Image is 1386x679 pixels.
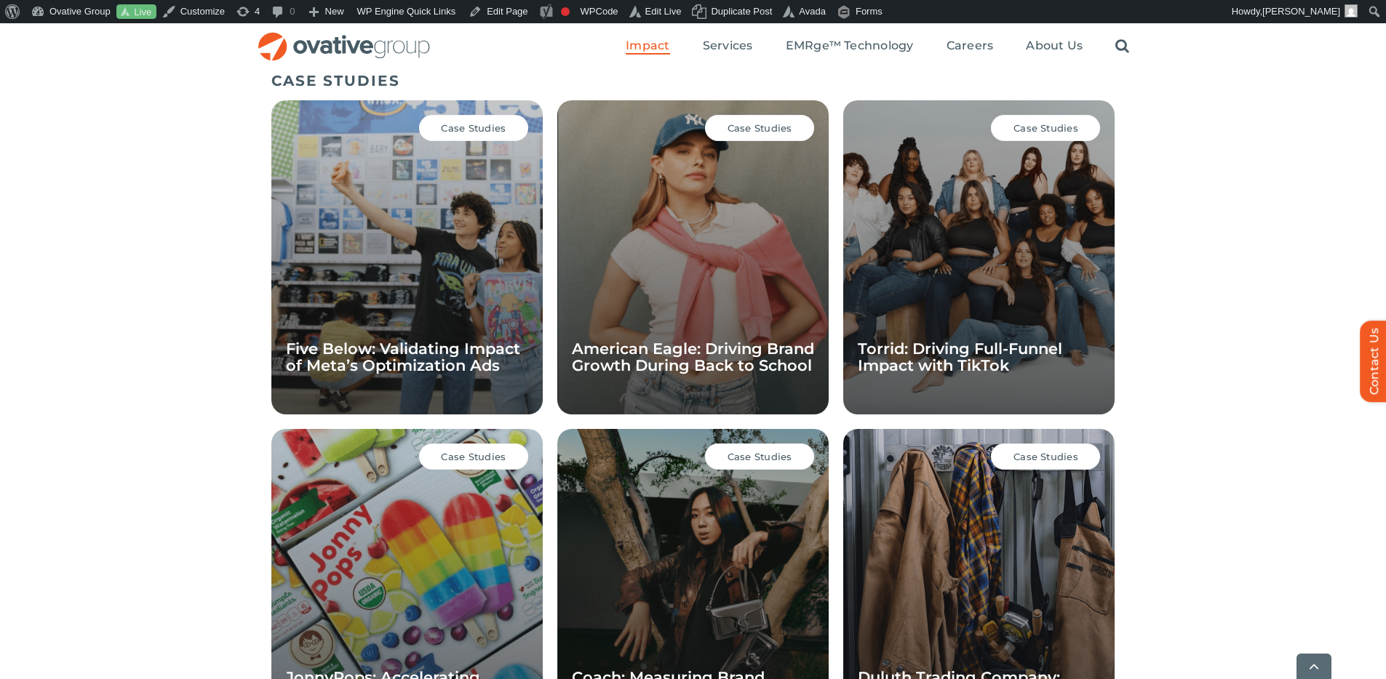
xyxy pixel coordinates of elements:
a: Five Below: Validating Impact of Meta’s Optimization Ads [286,339,520,374]
h5: CASE STUDIES [271,72,1115,89]
span: Services [703,39,753,53]
a: Careers [947,39,994,55]
a: Torrid: Driving Full-Funnel Impact with TikTok [858,339,1062,374]
span: [PERSON_NAME] [1262,6,1340,17]
nav: Menu [626,23,1129,70]
a: EMRge™ Technology [786,39,914,55]
span: Careers [947,39,994,53]
a: Impact [626,39,669,55]
a: About Us [1026,39,1083,55]
a: Search [1115,39,1129,55]
a: OG_Full_horizontal_RGB [257,31,431,44]
span: EMRge™ Technology [786,39,914,53]
a: American Eagle: Driving Brand Growth During Back to School [572,339,814,374]
a: Live [116,4,156,20]
span: Impact [626,39,669,53]
a: Services [703,39,753,55]
span: About Us [1026,39,1083,53]
div: Focus keyphrase not set [561,7,570,16]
